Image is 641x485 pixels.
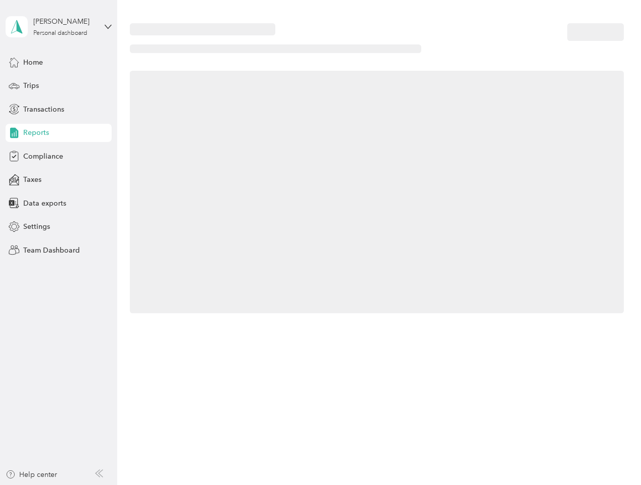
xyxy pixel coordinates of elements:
span: Team Dashboard [23,245,80,256]
span: Home [23,57,43,68]
span: Transactions [23,104,64,115]
span: Reports [23,127,49,138]
span: Taxes [23,174,41,185]
span: Settings [23,221,50,232]
div: [PERSON_NAME] [33,16,96,27]
button: Help center [6,469,57,480]
span: Compliance [23,151,63,162]
span: Trips [23,80,39,91]
div: Personal dashboard [33,30,87,36]
span: Data exports [23,198,66,209]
